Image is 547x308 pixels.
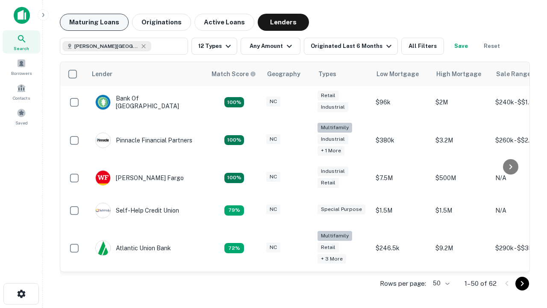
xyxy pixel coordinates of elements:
[465,278,497,289] p: 1–50 of 62
[266,243,280,252] div: NC
[266,134,280,144] div: NC
[318,102,348,112] div: Industrial
[15,119,28,126] span: Saved
[14,45,29,52] span: Search
[224,243,244,253] div: Matching Properties: 10, hasApolloMatch: undefined
[132,14,191,31] button: Originations
[212,69,256,79] div: Capitalize uses an advanced AI algorithm to match your search with the best lender. The match sco...
[431,194,491,227] td: $1.5M
[95,240,171,256] div: Atlantic Union Bank
[258,14,309,31] button: Lenders
[95,133,192,148] div: Pinnacle Financial Partners
[318,146,344,156] div: + 1 more
[371,227,431,270] td: $246.5k
[74,42,138,50] span: [PERSON_NAME][GEOGRAPHIC_DATA], [GEOGRAPHIC_DATA]
[60,14,129,31] button: Maturing Loans
[318,134,348,144] div: Industrial
[318,204,365,214] div: Special Purpose
[224,205,244,216] div: Matching Properties: 11, hasApolloMatch: undefined
[3,80,40,103] a: Contacts
[304,38,398,55] button: Originated Last 6 Months
[431,227,491,270] td: $9.2M
[96,203,110,218] img: picture
[431,86,491,118] td: $2M
[194,14,254,31] button: Active Loans
[262,62,313,86] th: Geography
[95,203,179,218] div: Self-help Credit Union
[241,38,300,55] button: Any Amount
[318,166,348,176] div: Industrial
[191,38,237,55] button: 12 Types
[13,95,30,101] span: Contacts
[212,69,254,79] h6: Match Score
[376,69,419,79] div: Low Mortgage
[267,69,300,79] div: Geography
[266,97,280,107] div: NC
[92,69,112,79] div: Lender
[371,86,431,118] td: $96k
[318,69,336,79] div: Types
[504,212,547,253] iframe: Chat Widget
[380,278,426,289] p: Rows per page:
[224,173,244,183] div: Matching Properties: 14, hasApolloMatch: undefined
[318,243,339,252] div: Retail
[206,62,262,86] th: Capitalize uses an advanced AI algorithm to match your search with the best lender. The match sco...
[3,105,40,128] a: Saved
[95,170,184,186] div: [PERSON_NAME] Fargo
[318,123,352,133] div: Multifamily
[496,69,531,79] div: Sale Range
[401,38,444,55] button: All Filters
[266,172,280,182] div: NC
[431,118,491,162] td: $3.2M
[371,62,431,86] th: Low Mortgage
[3,55,40,78] a: Borrowers
[429,277,451,290] div: 50
[95,95,198,110] div: Bank Of [GEOGRAPHIC_DATA]
[436,69,481,79] div: High Mortgage
[431,162,491,194] td: $500M
[96,171,110,185] img: picture
[96,241,110,255] img: picture
[371,162,431,194] td: $7.5M
[96,95,110,110] img: picture
[224,135,244,145] div: Matching Properties: 25, hasApolloMatch: undefined
[515,277,529,290] button: Go to next page
[313,62,371,86] th: Types
[318,254,346,264] div: + 3 more
[318,178,339,188] div: Retail
[431,62,491,86] th: High Mortgage
[3,30,40,53] a: Search
[318,91,339,101] div: Retail
[447,38,475,55] button: Save your search to get updates of matches that match your search criteria.
[87,62,206,86] th: Lender
[318,231,352,241] div: Multifamily
[14,7,30,24] img: capitalize-icon.png
[11,70,32,77] span: Borrowers
[266,204,280,214] div: NC
[478,38,506,55] button: Reset
[224,97,244,107] div: Matching Properties: 14, hasApolloMatch: undefined
[96,133,110,148] img: picture
[311,41,394,51] div: Originated Last 6 Months
[371,194,431,227] td: $1.5M
[371,118,431,162] td: $380k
